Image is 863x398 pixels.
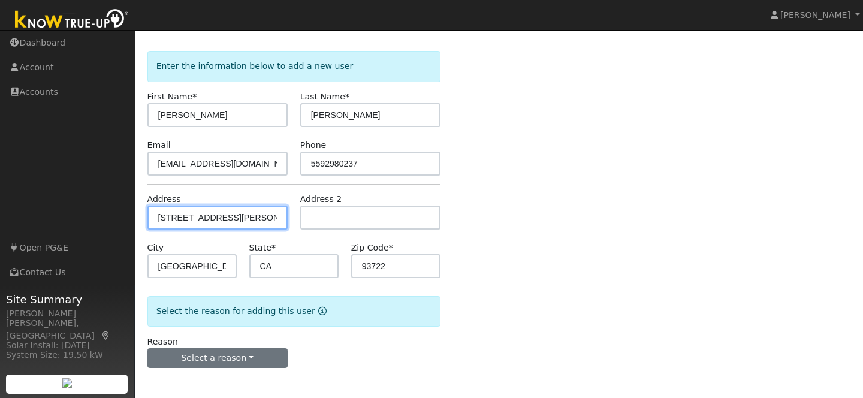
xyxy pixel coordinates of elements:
[6,307,128,320] div: [PERSON_NAME]
[62,378,72,388] img: retrieve
[389,243,393,252] span: Required
[780,10,850,20] span: [PERSON_NAME]
[300,139,327,152] label: Phone
[147,139,171,152] label: Email
[9,7,135,34] img: Know True-Up
[147,91,197,103] label: First Name
[6,317,128,342] div: [PERSON_NAME], [GEOGRAPHIC_DATA]
[345,92,349,101] span: Required
[147,348,288,369] button: Select a reason
[192,92,197,101] span: Required
[6,339,128,352] div: Solar Install: [DATE]
[147,296,440,327] div: Select the reason for adding this user
[147,336,178,348] label: Reason
[147,242,164,254] label: City
[300,91,349,103] label: Last Name
[147,51,440,82] div: Enter the information below to add a new user
[351,242,393,254] label: Zip Code
[147,193,181,206] label: Address
[300,193,342,206] label: Address 2
[315,306,327,316] a: Reason for new user
[101,331,111,340] a: Map
[249,242,276,254] label: State
[6,349,128,361] div: System Size: 19.50 kW
[271,243,276,252] span: Required
[6,291,128,307] span: Site Summary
